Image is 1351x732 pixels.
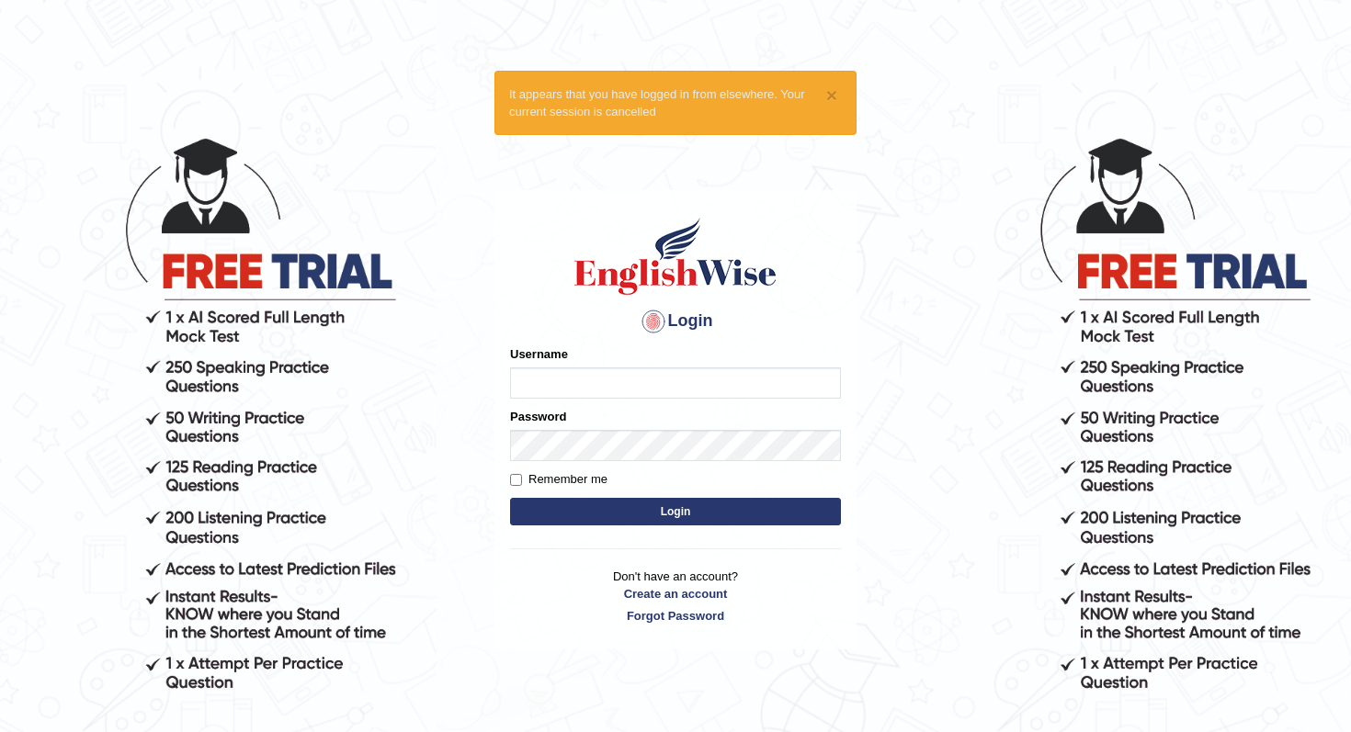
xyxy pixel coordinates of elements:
button: × [826,85,837,105]
h4: Login [510,307,841,336]
button: Login [510,498,841,525]
img: Logo of English Wise sign in for intelligent practice with AI [571,215,780,298]
label: Password [510,408,566,425]
input: Remember me [510,474,522,486]
label: Remember me [510,470,607,489]
a: Forgot Password [510,607,841,625]
p: Don't have an account? [510,568,841,625]
a: Create an account [510,585,841,602]
div: It appears that you have logged in from elsewhere. Your current session is cancelled [494,71,857,135]
label: Username [510,345,568,363]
